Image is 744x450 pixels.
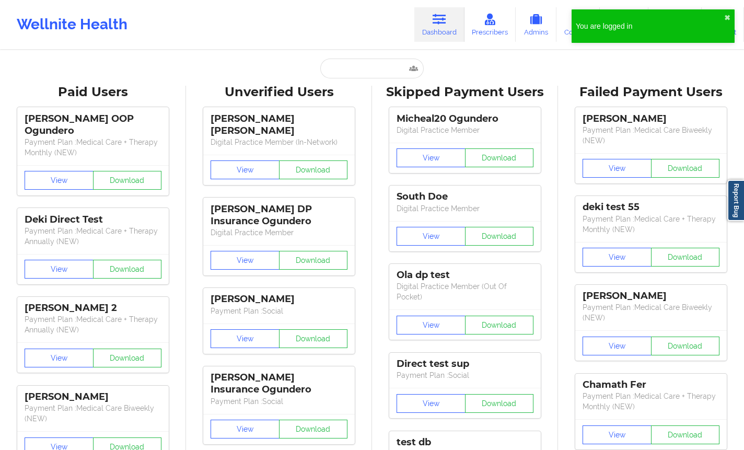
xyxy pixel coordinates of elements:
[556,7,600,42] a: Coaches
[211,293,347,305] div: [PERSON_NAME]
[25,314,161,335] p: Payment Plan : Medical Care + Therapy Annually (NEW)
[724,14,730,22] button: close
[211,420,280,439] button: View
[397,113,533,125] div: Micheal20 Ogundero
[193,84,365,100] div: Unverified Users
[583,248,652,267] button: View
[211,306,347,316] p: Payment Plan : Social
[465,394,534,413] button: Download
[7,84,179,100] div: Paid Users
[583,337,652,355] button: View
[397,370,533,380] p: Payment Plan : Social
[397,148,466,167] button: View
[576,21,724,31] div: You are logged in
[651,425,720,444] button: Download
[211,251,280,270] button: View
[397,394,466,413] button: View
[397,191,533,203] div: South Doe
[465,227,534,246] button: Download
[25,113,161,137] div: [PERSON_NAME] OOP Ogundero
[465,316,534,334] button: Download
[211,396,347,407] p: Payment Plan : Social
[279,420,348,439] button: Download
[397,227,466,246] button: View
[583,302,719,323] p: Payment Plan : Medical Care Biweekly (NEW)
[211,160,280,179] button: View
[211,137,347,147] p: Digital Practice Member (In-Network)
[25,260,94,279] button: View
[25,302,161,314] div: [PERSON_NAME] 2
[583,391,719,412] p: Payment Plan : Medical Care + Therapy Monthly (NEW)
[211,113,347,137] div: [PERSON_NAME] [PERSON_NAME]
[279,160,348,179] button: Download
[583,290,719,302] div: [PERSON_NAME]
[379,84,551,100] div: Skipped Payment Users
[465,148,534,167] button: Download
[565,84,737,100] div: Failed Payment Users
[414,7,464,42] a: Dashboard
[211,372,347,396] div: [PERSON_NAME] Insurance Ogundero
[464,7,516,42] a: Prescribers
[93,260,162,279] button: Download
[397,316,466,334] button: View
[25,137,161,158] p: Payment Plan : Medical Care + Therapy Monthly (NEW)
[279,329,348,348] button: Download
[279,251,348,270] button: Download
[25,214,161,226] div: Deki Direct Test
[583,425,652,444] button: View
[516,7,556,42] a: Admins
[651,248,720,267] button: Download
[651,159,720,178] button: Download
[651,337,720,355] button: Download
[25,349,94,367] button: View
[93,171,162,190] button: Download
[397,358,533,370] div: Direct test sup
[211,203,347,227] div: [PERSON_NAME] DP Insurance Ogundero
[397,203,533,214] p: Digital Practice Member
[583,201,719,213] div: deki test 55
[25,226,161,247] p: Payment Plan : Medical Care + Therapy Annually (NEW)
[583,379,719,391] div: Chamath Fer
[397,436,533,448] div: test db
[93,349,162,367] button: Download
[211,329,280,348] button: View
[25,391,161,403] div: [PERSON_NAME]
[211,227,347,238] p: Digital Practice Member
[397,281,533,302] p: Digital Practice Member (Out Of Pocket)
[583,159,652,178] button: View
[397,125,533,135] p: Digital Practice Member
[25,403,161,424] p: Payment Plan : Medical Care Biweekly (NEW)
[583,125,719,146] p: Payment Plan : Medical Care Biweekly (NEW)
[25,171,94,190] button: View
[583,113,719,125] div: [PERSON_NAME]
[583,214,719,235] p: Payment Plan : Medical Care + Therapy Monthly (NEW)
[727,180,744,221] a: Report Bug
[397,269,533,281] div: Ola dp test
